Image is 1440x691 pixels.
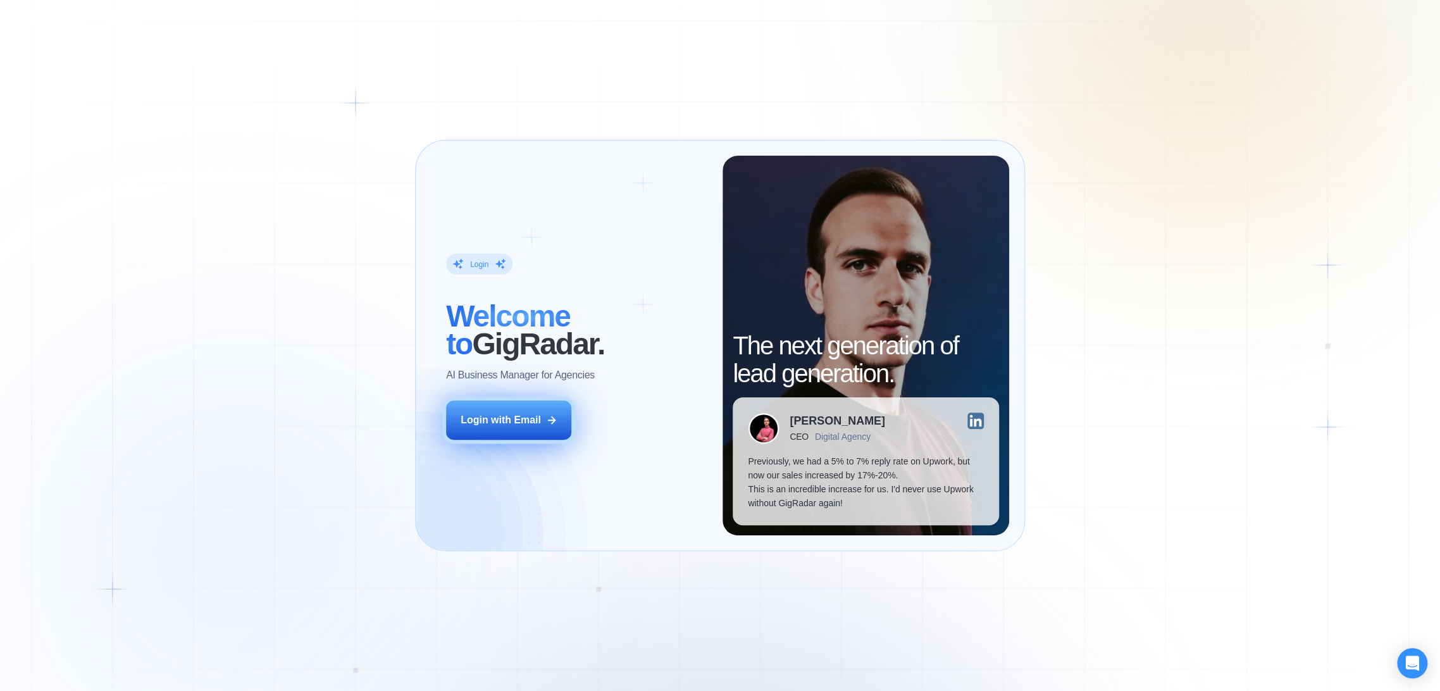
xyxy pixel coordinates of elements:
div: Login with Email [461,413,541,427]
h2: ‍ GigRadar. [446,302,707,358]
span: Welcome to [446,299,570,360]
p: AI Business Manager for Agencies [446,368,595,382]
div: [PERSON_NAME] [790,415,885,426]
h2: The next generation of lead generation. [733,332,998,387]
div: Open Intercom Messenger [1397,648,1427,678]
p: Previously, we had a 5% to 7% reply rate on Upwork, but now our sales increased by 17%-20%. This ... [748,454,983,510]
button: Login with Email [446,401,571,440]
div: Login [470,259,488,269]
div: Digital Agency [815,432,871,442]
div: CEO [790,432,808,442]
